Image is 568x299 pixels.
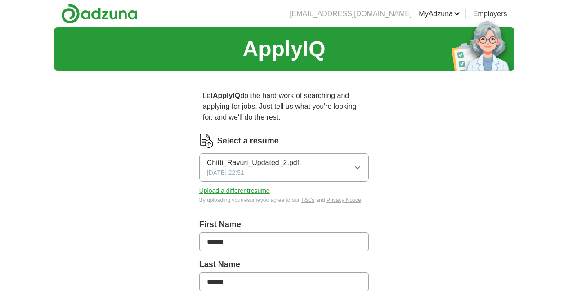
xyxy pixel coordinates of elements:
[473,9,507,19] a: Employers
[419,9,460,19] a: MyAdzuna
[199,259,369,271] label: Last Name
[199,134,214,148] img: CV Icon
[290,9,411,19] li: [EMAIL_ADDRESS][DOMAIN_NAME]
[199,186,270,196] button: Upload a differentresume
[199,153,369,182] button: Chitti_Ravuri_Updated_2.pdf[DATE] 22:51
[199,219,369,231] label: First Name
[213,92,240,99] strong: ApplyIQ
[207,168,244,178] span: [DATE] 22:51
[217,135,279,147] label: Select a resume
[301,197,314,203] a: T&Cs
[199,87,369,126] p: Let do the hard work of searching and applying for jobs. Just tell us what you're looking for, an...
[326,197,361,203] a: Privacy Notice
[61,4,138,24] img: Adzuna logo
[199,196,369,204] div: By uploading your resume you agree to our and .
[207,157,299,168] span: Chitti_Ravuri_Updated_2.pdf
[242,33,325,65] h1: ApplyIQ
